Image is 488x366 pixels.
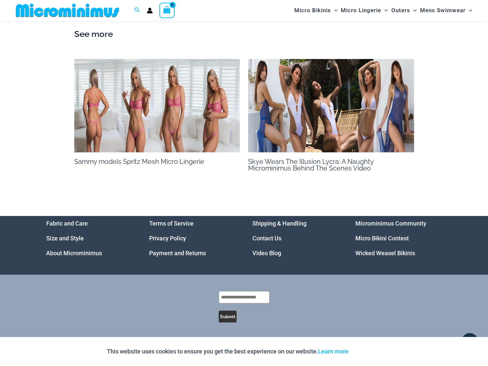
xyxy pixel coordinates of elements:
a: Learn more [318,348,348,355]
a: Size and Style [46,235,84,242]
span: Menu Toggle [466,2,472,19]
aside: Footer Widget 2 [149,216,236,260]
nav: Menu [46,216,133,260]
a: Skye Wears The Illusion Lycra: A Naughty Microminimus Behind The Scenes Video [248,158,374,172]
a: Micro LingerieMenu ToggleMenu Toggle [339,2,389,19]
h2: See more [74,27,414,41]
a: Micro BikinisMenu ToggleMenu Toggle [293,2,339,19]
a: Microminimus Community [355,220,426,227]
a: OutersMenu ToggleMenu Toggle [390,2,418,19]
aside: Footer Widget 4 [355,216,442,260]
nav: Menu [149,216,236,260]
button: Submit [219,311,237,322]
img: MM SHOP LOGO FLAT [13,3,122,18]
img: MM BTS Sammy 2000 x 700 Thumbnail 1 [74,59,240,152]
nav: Menu [252,216,339,260]
span: Outers [391,2,410,19]
a: Payment and Returns [149,250,206,257]
span: Micro Bikinis [294,2,331,19]
nav: Menu [355,216,442,260]
span: Micro Lingerie [341,2,381,19]
a: Micro Bikini Contest [355,235,409,242]
a: Contact Us [252,235,281,242]
a: Wicked Weasel Bikinis [355,250,415,257]
span: Menu Toggle [410,2,417,19]
nav: Site Navigation [292,1,475,20]
a: Privacy Policy [149,235,186,242]
a: Mens SwimwearMenu ToggleMenu Toggle [418,2,474,19]
aside: Footer Widget 3 [252,216,339,260]
a: About Microminimus [46,250,102,257]
a: Search icon link [134,6,140,15]
span: Menu Toggle [331,2,338,19]
a: Terms of Service [149,220,194,227]
a: Shipping & Handling [252,220,307,227]
p: This website uses cookies to ensure you get the best experience on our website. [107,347,348,356]
aside: Footer Widget 1 [46,216,133,260]
a: View Shopping Cart, empty [159,3,175,18]
a: Sammy models Spritz Mesh Micro Lingerie [74,158,204,166]
button: Accept [353,344,381,359]
img: SKYE 2000 x 700 Thumbnail [248,59,414,152]
span: Mens Swimwear [420,2,466,19]
a: Video Blog [252,250,281,257]
span: Menu Toggle [381,2,388,19]
a: Account icon link [147,8,153,14]
a: Fabric and Care [46,220,88,227]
